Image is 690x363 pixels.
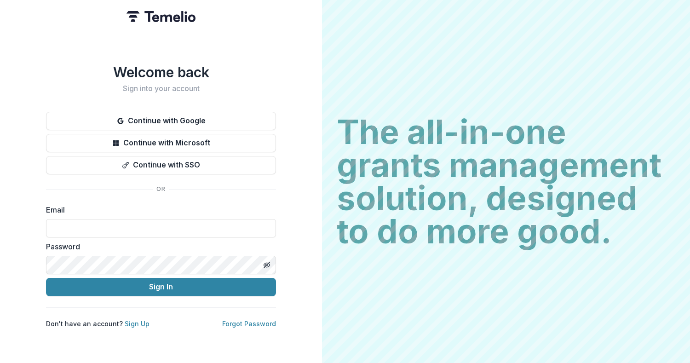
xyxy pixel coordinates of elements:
[46,204,270,215] label: Email
[126,11,195,22] img: Temelio
[46,112,276,130] button: Continue with Google
[125,320,149,328] a: Sign Up
[46,278,276,296] button: Sign In
[46,156,276,174] button: Continue with SSO
[46,64,276,81] h1: Welcome back
[46,319,149,328] p: Don't have an account?
[46,134,276,152] button: Continue with Microsoft
[46,241,270,252] label: Password
[222,320,276,328] a: Forgot Password
[46,84,276,93] h2: Sign into your account
[259,258,274,272] button: Toggle password visibility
